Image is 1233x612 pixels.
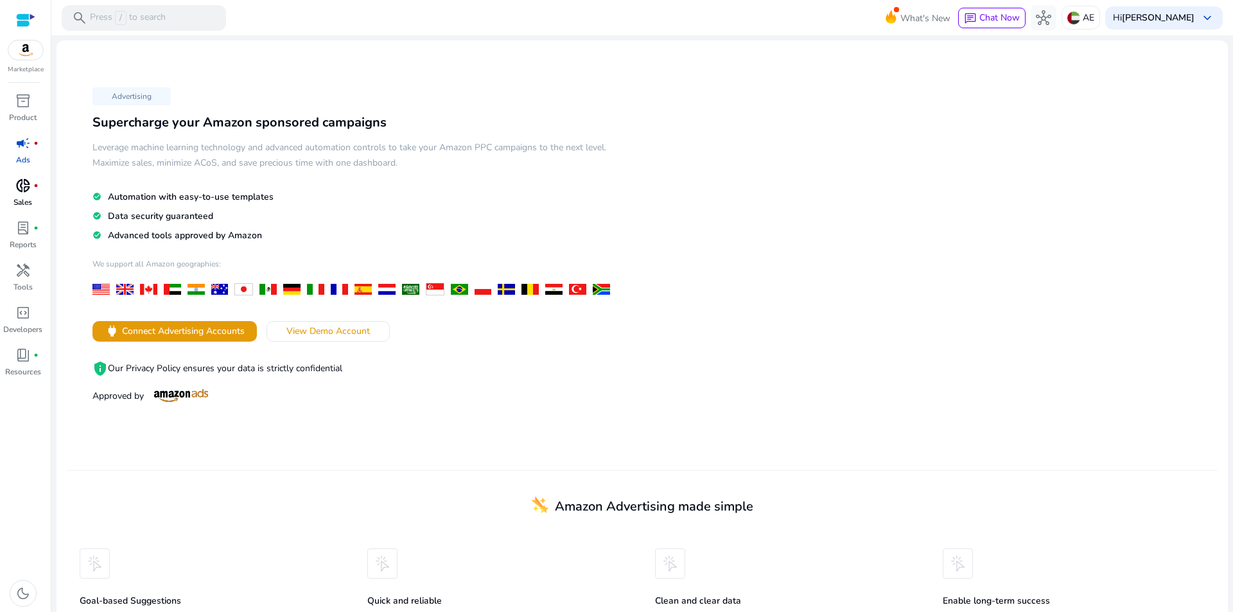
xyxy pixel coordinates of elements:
span: Advanced tools approved by Amazon [108,229,262,241]
h3: Supercharge your Amazon sponsored campaigns [92,115,616,130]
span: fiber_manual_record [33,141,39,146]
span: chat [964,12,977,25]
span: Data security guaranteed [108,210,213,222]
h5: Clean and clear data [655,596,917,607]
span: handyman [15,263,31,278]
span: hub [1036,10,1051,26]
span: code_blocks [15,305,31,320]
span: lab_profile [15,220,31,236]
span: Amazon Advertising made simple [555,498,753,515]
span: search [72,10,87,26]
h5: Quick and reliable [367,596,629,607]
span: donut_small [15,178,31,193]
span: dark_mode [15,586,31,601]
span: Automation with easy-to-use templates [108,191,274,203]
span: What's New [900,7,950,30]
button: powerConnect Advertising Accounts [92,321,257,342]
p: Approved by [92,389,616,403]
h4: We support all Amazon geographies: [92,259,616,279]
p: Press to search [90,11,166,25]
span: fiber_manual_record [33,353,39,358]
mat-icon: check_circle [92,211,101,222]
span: book_4 [15,347,31,363]
img: amazon.svg [8,40,43,60]
span: fiber_manual_record [33,183,39,188]
button: chatChat Now [958,8,1026,28]
p: Ads [16,154,30,166]
h5: Goal-based Suggestions [80,596,342,607]
p: Tools [13,281,33,293]
p: Product [9,112,37,123]
p: Hi [1113,13,1194,22]
p: Reports [10,239,37,250]
mat-icon: check_circle [92,191,101,202]
p: Resources [5,366,41,378]
span: keyboard_arrow_down [1200,10,1215,26]
button: hub [1031,5,1056,31]
h5: Leverage machine learning technology and advanced automation controls to take your Amazon PPC cam... [92,140,616,171]
mat-icon: privacy_tip [92,361,108,376]
span: inventory_2 [15,93,31,109]
span: Connect Advertising Accounts [122,324,245,338]
span: View Demo Account [286,324,370,338]
h5: Enable long-term success [943,596,1205,607]
p: Developers [3,324,42,335]
span: fiber_manual_record [33,225,39,231]
p: AE [1083,6,1094,29]
button: View Demo Account [267,321,390,342]
span: Chat Now [979,12,1020,24]
p: Our Privacy Policy ensures your data is strictly confidential [92,361,616,376]
span: / [115,11,127,25]
span: campaign [15,136,31,151]
p: Sales [13,197,32,208]
img: ae.svg [1067,12,1080,24]
p: Marketplace [8,65,44,74]
mat-icon: check_circle [92,230,101,241]
span: power [105,324,119,338]
b: [PERSON_NAME] [1122,12,1194,24]
p: Advertising [92,87,171,105]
